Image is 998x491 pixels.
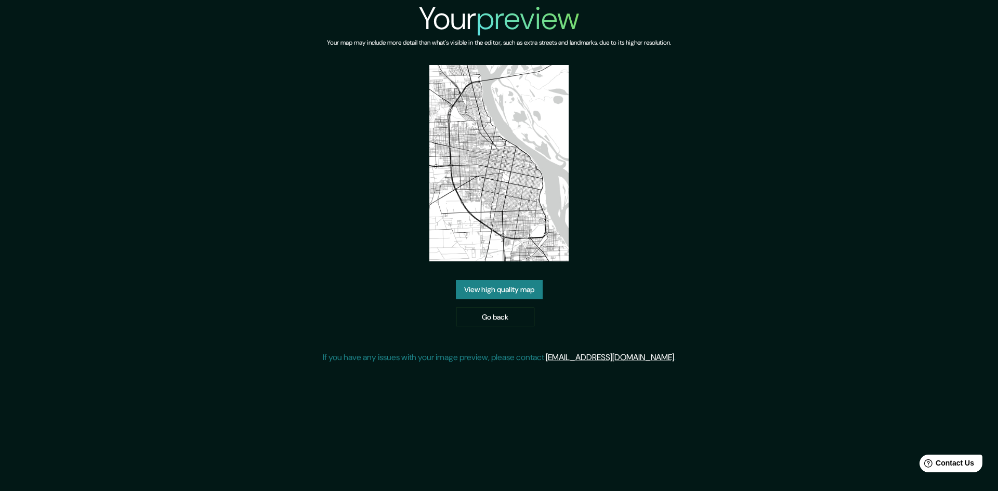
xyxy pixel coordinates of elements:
img: created-map-preview [429,65,569,261]
iframe: Help widget launcher [905,450,987,480]
a: View high quality map [456,280,543,299]
h6: Your map may include more detail than what's visible in the editor, such as extra streets and lan... [327,37,671,48]
a: [EMAIL_ADDRESS][DOMAIN_NAME] [546,352,674,363]
p: If you have any issues with your image preview, please contact . [323,351,676,364]
a: Go back [456,308,534,327]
